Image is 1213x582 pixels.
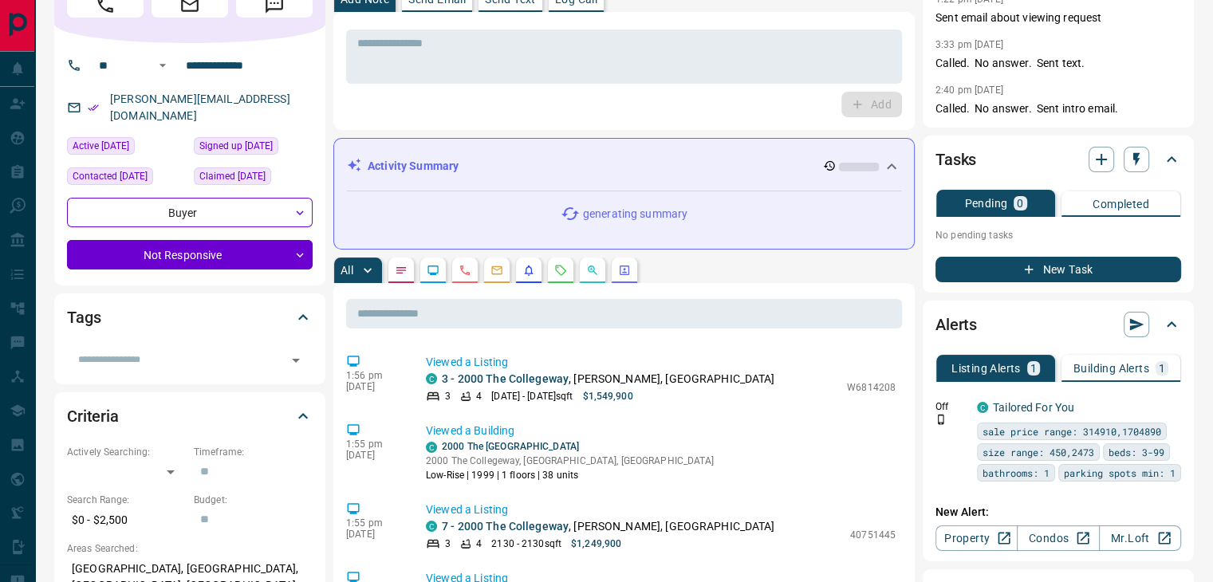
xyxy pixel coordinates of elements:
p: New Alert: [935,504,1181,521]
p: Areas Searched: [67,541,313,556]
h2: Tasks [935,147,976,172]
div: condos.ca [426,373,437,384]
p: Listing Alerts [951,363,1021,374]
p: Viewed a Listing [426,354,896,371]
p: 3:33 pm [DATE] [935,39,1003,50]
a: 2000 The [GEOGRAPHIC_DATA] [442,441,579,452]
svg: Agent Actions [618,264,631,277]
p: 3 [445,389,451,403]
svg: Push Notification Only [935,414,947,425]
p: Sent email about viewing request [935,10,1181,26]
p: [DATE] - [DATE] sqft [491,389,573,403]
p: Pending [964,198,1007,209]
p: $0 - $2,500 [67,507,186,533]
p: 2000 The Collegeway, [GEOGRAPHIC_DATA], [GEOGRAPHIC_DATA] [426,454,714,468]
p: 2:40 pm [DATE] [935,85,1003,96]
p: Called. No answer. Sent intro email. [935,100,1181,117]
p: [DATE] [346,529,402,540]
p: $1,549,900 [582,389,632,403]
button: Open [153,56,172,75]
p: All [341,265,353,276]
div: Not Responsive [67,240,313,269]
p: 4 [476,389,482,403]
svg: Emails [490,264,503,277]
p: Budget: [194,493,313,507]
p: $1,249,900 [571,537,621,551]
p: Search Range: [67,493,186,507]
p: Called. No answer. Sent text. [935,55,1181,72]
a: Tailored For You [993,401,1074,414]
p: 2130 - 2130 sqft [491,537,561,551]
p: 1:55 pm [346,438,402,450]
div: condos.ca [426,521,437,532]
h2: Alerts [935,312,977,337]
p: Low-Rise | 1999 | 1 floors | 38 units [426,468,714,482]
p: 4 [476,537,482,551]
svg: Email Verified [88,102,99,113]
p: 1 [1030,363,1037,374]
button: New Task [935,257,1181,282]
p: Completed [1093,199,1149,210]
p: Viewed a Building [426,423,896,439]
p: , [PERSON_NAME], [GEOGRAPHIC_DATA] [442,371,775,387]
p: 3 [445,537,451,551]
span: Active [DATE] [73,138,129,154]
svg: Calls [459,264,471,277]
p: generating summary [583,206,687,222]
a: Mr.Loft [1099,525,1181,551]
p: 1:55 pm [346,517,402,529]
span: beds: 3-99 [1109,444,1164,460]
div: Alerts [935,305,1181,344]
svg: Lead Browsing Activity [427,264,439,277]
p: Viewed a Listing [426,501,896,518]
a: Property [935,525,1018,551]
div: Tags [67,298,313,336]
svg: Notes [395,264,408,277]
p: 1 [1159,363,1165,374]
a: 3 - 2000 The Collegeway [442,372,569,385]
p: 0 [1017,198,1023,209]
div: condos.ca [977,402,988,413]
p: [DATE] [346,381,402,392]
p: Activity Summary [368,158,459,175]
a: 7 - 2000 The Collegeway [442,520,569,533]
div: Mon Sep 09 2024 [67,167,186,190]
p: Building Alerts [1073,363,1149,374]
span: bathrooms: 1 [983,465,1050,481]
span: Contacted [DATE] [73,168,148,184]
span: size range: 450,2473 [983,444,1094,460]
a: [PERSON_NAME][EMAIL_ADDRESS][DOMAIN_NAME] [110,92,290,122]
p: Timeframe: [194,445,313,459]
div: condos.ca [426,442,437,453]
span: Claimed [DATE] [199,168,266,184]
svg: Requests [554,264,567,277]
p: , [PERSON_NAME], [GEOGRAPHIC_DATA] [442,518,775,535]
div: Buyer [67,198,313,227]
span: parking spots min: 1 [1064,465,1176,481]
a: Condos [1017,525,1099,551]
div: Wed Sep 10 2025 [67,137,186,159]
button: Open [285,349,307,372]
h2: Criteria [67,403,119,429]
div: Thu Apr 24 2025 [194,167,313,190]
p: W6814208 [847,380,896,395]
p: 1:56 pm [346,370,402,381]
p: Actively Searching: [67,445,186,459]
div: Criteria [67,397,313,435]
div: Activity Summary [347,151,901,181]
span: Signed up [DATE] [199,138,273,154]
span: sale price range: 314910,1704890 [983,423,1161,439]
svg: Opportunities [586,264,599,277]
div: Fri Nov 10 2023 [194,137,313,159]
svg: Listing Alerts [522,264,535,277]
p: [DATE] [346,450,402,461]
p: 40751445 [850,528,896,542]
p: Off [935,399,967,414]
div: Tasks [935,140,1181,179]
p: No pending tasks [935,223,1181,247]
h2: Tags [67,305,100,330]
